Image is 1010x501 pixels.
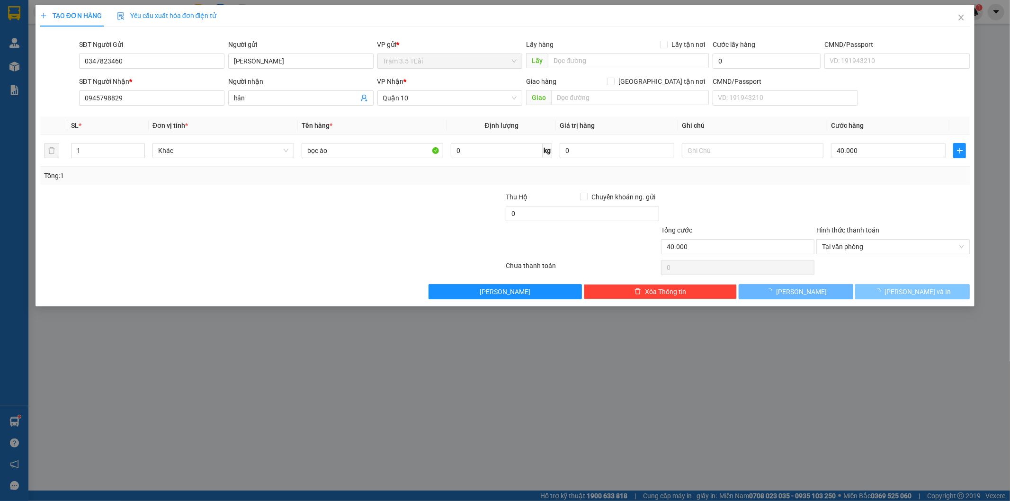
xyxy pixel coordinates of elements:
span: Trạm 3.5 TLài -> [22,55,121,65]
span: Yêu cầu xuất hóa đơn điện tử [117,12,217,19]
span: close [957,14,965,21]
span: kg [543,143,552,158]
input: Ghi Chú [682,143,823,158]
span: Chuyển khoản ng. gửi [588,192,659,202]
span: [GEOGRAPHIC_DATA] tận nơi [615,76,709,87]
span: PHIẾU GỬI HÀNG [37,43,107,54]
span: Định lượng [485,122,518,129]
button: [PERSON_NAME] [429,284,582,299]
span: Lấy [526,53,548,68]
span: Lấy tận nơi [668,39,709,50]
img: icon [117,12,125,20]
button: [PERSON_NAME] và In [855,284,970,299]
div: VP gửi [377,39,523,50]
span: user-add [360,94,368,102]
strong: CTY XE KHÁCH [41,12,102,22]
span: loading [766,288,776,295]
input: 0 [560,143,674,158]
span: VP Nhận [377,78,404,85]
span: Quận 10 [87,55,121,65]
span: Trạm 3.5 TLài [29,36,71,43]
strong: N.gửi: [3,67,67,74]
div: Tổng: 1 [44,170,390,181]
input: Cước lấy hàng [713,54,821,69]
span: Lấy hàng [526,41,554,48]
span: Giao hàng [526,78,556,85]
span: Giá trị hàng [560,122,595,129]
span: loading [874,288,885,295]
strong: THIÊN PHÁT ĐẠT [36,24,105,34]
button: Close [948,5,974,31]
div: CMND/Passport [713,76,858,87]
span: [PERSON_NAME] [776,286,827,297]
span: Quận 10 [383,91,517,105]
div: SĐT Người Nhận [79,76,224,87]
div: Chưa thanh toán [505,260,661,277]
input: VD: Bàn, Ghế [302,143,443,158]
button: [PERSON_NAME] [739,284,853,299]
span: Giao [526,90,551,105]
input: Dọc đường [548,53,709,68]
div: SĐT Người Gửi [79,39,224,50]
div: Người nhận [228,76,374,87]
span: 12:35 [86,4,103,12]
div: CMND/Passport [824,39,970,50]
span: [PERSON_NAME] [480,286,530,297]
span: [PERSON_NAME] và In [885,286,951,297]
span: plus [954,147,965,154]
label: Cước lấy hàng [713,41,755,48]
span: plus [40,12,47,19]
span: Khác [158,143,288,158]
span: Thu Hộ [506,193,527,201]
div: Người gửi [228,39,374,50]
button: plus [953,143,966,158]
span: TẠO ĐƠN HÀNG [40,12,102,19]
th: Ghi chú [678,116,827,135]
strong: VP: SĐT: [18,36,124,43]
span: Cước hàng [831,122,864,129]
span: lường CMND: [21,67,67,74]
button: deleteXóa Thông tin [584,284,737,299]
button: delete [44,143,59,158]
span: Tại văn phòng [822,240,964,254]
span: delete [635,288,641,295]
span: Tổng cước [661,226,692,234]
label: Hình thức thanh toán [816,226,879,234]
span: Trạm 3.5 TLài [383,54,517,68]
input: Dọc đường [551,90,709,105]
span: TL2509130003 [18,4,63,12]
span: Đơn vị tính [152,122,188,129]
span: Tên hàng [302,122,332,129]
span: Xóa Thông tin [645,286,686,297]
span: 0944592444 [86,36,124,43]
span: [DATE] [105,4,125,12]
span: SL [71,122,79,129]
